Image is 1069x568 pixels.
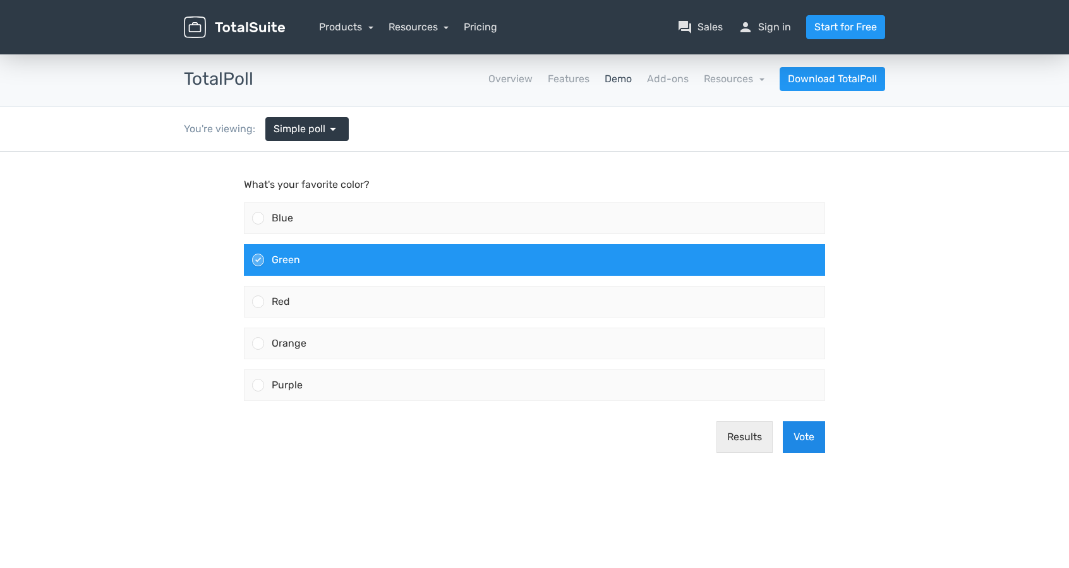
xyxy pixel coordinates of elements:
a: Start for Free [806,15,885,39]
span: Green [272,102,300,114]
a: Download TotalPoll [780,67,885,91]
span: Simple poll [274,121,325,137]
a: Products [319,21,373,33]
button: Results [716,269,773,301]
a: Simple poll arrow_drop_down [265,117,349,141]
a: Resources [389,21,449,33]
button: Vote [783,269,825,301]
a: Overview [488,71,533,87]
h3: TotalPoll [184,70,253,89]
a: Resources [704,73,764,85]
a: Demo [605,71,632,87]
p: What's your favorite color? [244,25,825,40]
span: person [738,20,753,35]
a: personSign in [738,20,791,35]
span: Orange [272,185,306,197]
span: Red [272,144,290,156]
a: question_answerSales [677,20,723,35]
span: arrow_drop_down [325,121,341,137]
img: TotalSuite for WordPress [184,16,285,39]
div: You're viewing: [184,121,265,137]
span: Blue [272,60,293,72]
span: question_answer [677,20,692,35]
a: Features [548,71,589,87]
a: Pricing [464,20,497,35]
a: Add-ons [647,71,689,87]
span: Purple [272,227,303,239]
